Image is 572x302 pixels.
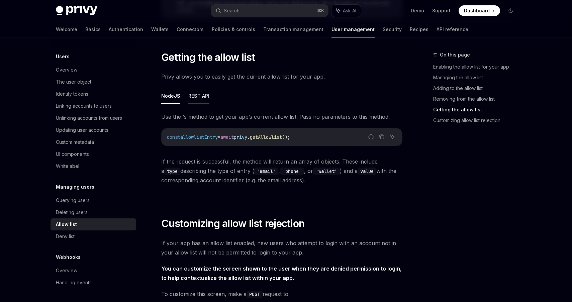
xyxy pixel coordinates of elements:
[161,217,304,229] span: Customizing allow list rejection
[383,21,402,37] a: Security
[56,150,89,158] div: UI components
[56,53,70,61] h5: Users
[212,21,255,37] a: Policies & controls
[280,168,304,175] code: 'phone'
[56,6,97,15] img: dark logo
[51,160,136,172] a: Whitelabel
[377,132,386,141] button: Copy the contents from the code block
[234,134,247,140] span: privy
[56,114,122,122] div: Unlinking accounts from users
[51,265,136,277] a: Overview
[56,138,94,146] div: Custom metadata
[56,208,88,216] div: Deleting users
[56,279,92,287] div: Handling events
[56,126,108,134] div: Updating user accounts
[56,90,88,98] div: Identity tokens
[51,76,136,88] a: The user object
[433,72,521,83] a: Managing the allow list
[56,162,79,170] div: Whitelabel
[180,134,218,140] span: allowlistEntry
[164,168,180,175] code: type
[188,88,209,104] button: REST API
[317,8,324,13] span: ⌘ K
[51,88,136,100] a: Identity tokens
[388,132,397,141] button: Ask AI
[250,134,282,140] span: getAllowlist
[51,136,136,148] a: Custom metadata
[254,168,278,175] code: 'email'
[331,21,375,37] a: User management
[56,232,75,240] div: Deny list
[56,196,90,204] div: Querying users
[161,157,402,185] span: If the request is successful, the method will return an array of objects. These include a describ...
[464,7,490,14] span: Dashboard
[459,5,500,16] a: Dashboard
[433,115,521,126] a: Customizing allow list rejection
[167,134,180,140] span: const
[161,265,402,281] strong: You can customize the screen shown to the user when they are denied permission to login, to help ...
[331,5,361,17] button: Ask AI
[51,194,136,206] a: Querying users
[51,206,136,218] a: Deleting users
[161,72,402,81] span: Privy allows you to easily get the current allow list for your app.
[433,94,521,104] a: Removing from the allow list
[247,291,263,298] code: POST
[161,112,402,121] span: Use the ‘s method to get your app’s current allow list. Pass no parameters to this method.
[56,253,81,261] h5: Webhooks
[51,112,136,124] a: Unlinking accounts from users
[433,104,521,115] a: Getting the allow list
[151,21,169,37] a: Wallets
[51,148,136,160] a: UI components
[51,100,136,112] a: Linking accounts to users
[51,277,136,289] a: Handling events
[85,21,101,37] a: Basics
[224,7,243,15] div: Search...
[56,102,112,110] div: Linking accounts to users
[313,168,340,175] code: 'wallet'
[161,51,255,63] span: Getting the allow list
[367,132,375,141] button: Report incorrect code
[437,21,468,37] a: API reference
[218,134,220,140] span: =
[433,83,521,94] a: Adding to the allow list
[411,7,424,14] a: Demo
[177,21,204,37] a: Connectors
[410,21,428,37] a: Recipes
[505,5,516,16] button: Toggle dark mode
[358,168,376,175] code: value
[161,238,402,257] span: If your app has an allow list enabled, new users who attempt to login with an account not in your...
[56,78,91,86] div: The user object
[432,7,451,14] a: Support
[247,134,250,140] span: .
[211,5,328,17] button: Search...⌘K
[161,88,180,104] button: NodeJS
[51,64,136,76] a: Overview
[282,134,290,140] span: ();
[56,220,77,228] div: Allow list
[343,7,356,14] span: Ask AI
[51,218,136,230] a: Allow list
[109,21,143,37] a: Authentication
[51,230,136,242] a: Deny list
[161,289,402,299] span: To customize this screen, make a request to
[56,66,77,74] div: Overview
[220,134,234,140] span: await
[51,124,136,136] a: Updating user accounts
[56,21,77,37] a: Welcome
[433,62,521,72] a: Enabling the allow list for your app
[56,267,77,275] div: Overview
[440,51,470,59] span: On this page
[56,183,94,191] h5: Managing users
[263,21,323,37] a: Transaction management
